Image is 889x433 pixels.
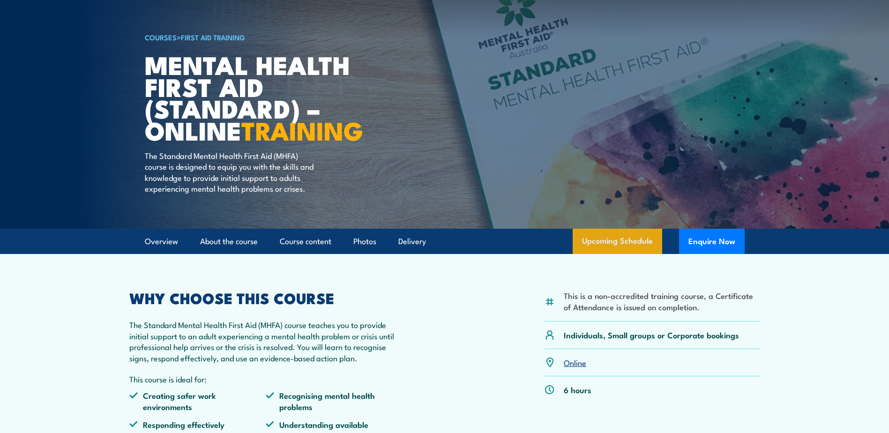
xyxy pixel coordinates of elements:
a: Delivery [398,229,426,254]
a: Upcoming Schedule [573,229,662,254]
p: Individuals, Small groups or Corporate bookings [564,329,739,340]
p: The Standard Mental Health First Aid (MHFA) course teaches you to provide initial support to an a... [129,319,403,363]
a: Overview [145,229,178,254]
p: 6 hours [564,384,591,395]
h1: Mental Health First Aid (Standard) – Online [145,53,376,141]
li: This is a non-accredited training course, a Certificate of Attendance is issued on completion. [564,290,760,312]
li: Creating safer work environments [129,390,266,412]
button: Enquire Now [679,229,745,254]
a: Online [564,357,586,368]
h2: WHY CHOOSE THIS COURSE [129,291,403,304]
p: The Standard Mental Health First Aid (MHFA) course is designed to equip you with the skills and k... [145,150,316,194]
p: This course is ideal for: [129,373,403,384]
h6: > [145,31,376,43]
a: First Aid Training [181,32,245,42]
a: Course content [280,229,331,254]
a: COURSES [145,32,177,42]
strong: TRAINING [241,110,363,149]
li: Recognising mental health problems [266,390,403,412]
a: About the course [200,229,258,254]
a: Photos [353,229,376,254]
